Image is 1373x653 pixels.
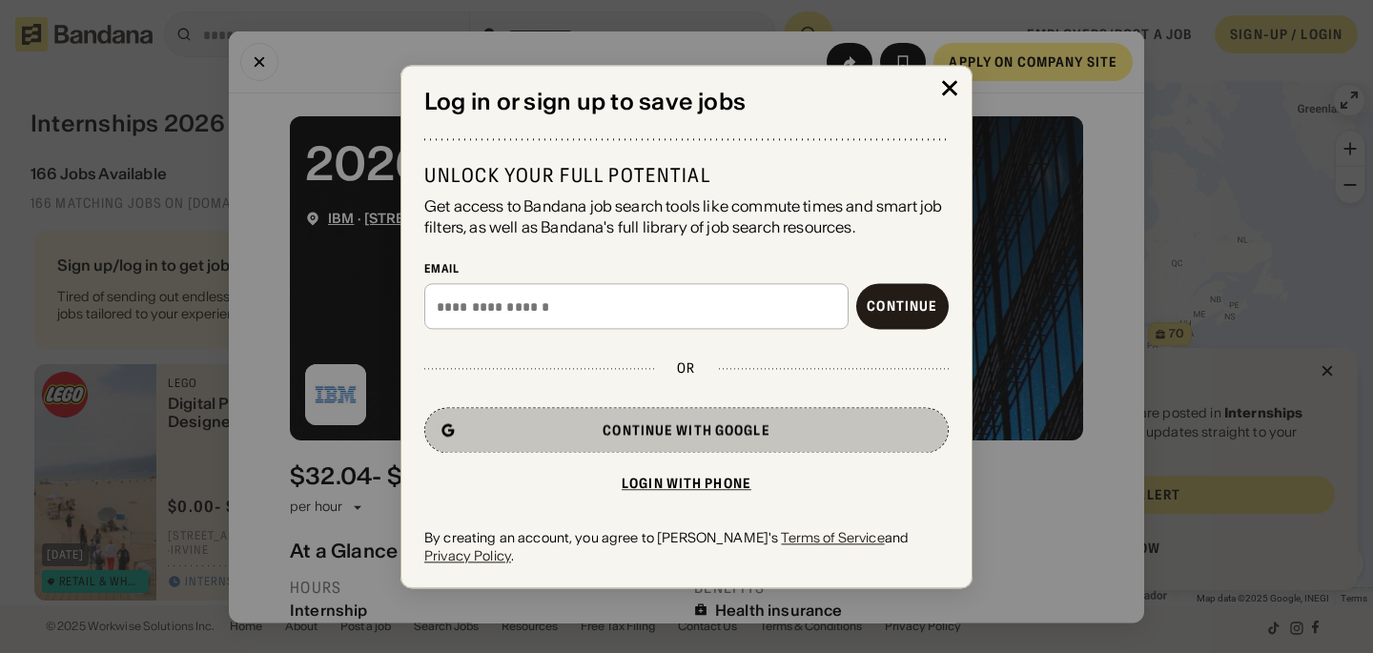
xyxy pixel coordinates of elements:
[424,163,949,188] div: Unlock your full potential
[424,530,949,564] div: By creating an account, you agree to [PERSON_NAME]'s and .
[424,195,949,238] div: Get access to Bandana job search tools like commute times and smart job filters, as well as Banda...
[622,478,751,491] div: Login with phone
[603,424,769,438] div: Continue with Google
[424,261,949,276] div: Email
[781,530,884,547] a: Terms of Service
[867,300,937,314] div: Continue
[424,547,511,564] a: Privacy Policy
[677,360,695,378] div: or
[424,89,949,116] div: Log in or sign up to save jobs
